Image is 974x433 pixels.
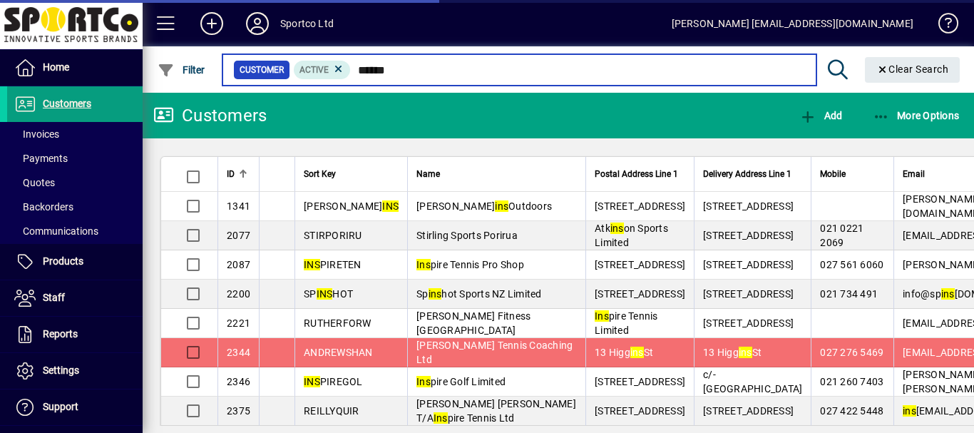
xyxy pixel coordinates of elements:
em: Ins [595,310,609,322]
a: Payments [7,146,143,170]
span: Sort Key [304,166,336,182]
a: Staff [7,280,143,316]
span: [STREET_ADDRESS] [595,288,685,300]
span: Delivery Address Line 1 [703,166,791,182]
span: [PERSON_NAME] [PERSON_NAME] T/A pire Tennis Ltd [416,398,576,424]
span: Support [43,401,78,412]
a: Home [7,50,143,86]
a: Support [7,389,143,425]
span: 2077 [227,230,250,241]
span: Name [416,166,440,182]
mat-chip: Activation Status: Active [294,61,351,79]
span: 021 260 7403 [820,376,883,387]
span: pire Tennis Limited [595,310,658,336]
span: Clear Search [876,63,949,75]
span: Reports [43,328,78,340]
a: Quotes [7,170,143,195]
em: Ins [434,412,448,424]
span: Backorders [14,201,73,213]
span: PIRETEN [304,259,362,270]
button: Add [796,103,846,128]
em: INS [317,288,333,300]
span: [STREET_ADDRESS] [703,200,794,212]
span: Payments [14,153,68,164]
button: Add [189,11,235,36]
span: Communications [14,225,98,237]
span: [STREET_ADDRESS] [703,259,794,270]
div: Name [416,166,577,182]
span: Add [799,110,842,121]
span: 1341 [227,200,250,212]
a: Settings [7,353,143,389]
span: Customer [240,63,284,77]
span: SP HOT [304,288,353,300]
div: Customers [153,104,267,127]
em: Ins [416,376,431,387]
em: ins [495,200,508,212]
em: Ins [416,259,431,270]
span: [STREET_ADDRESS] [595,405,685,417]
button: Filter [154,57,209,83]
button: More Options [869,103,963,128]
em: ins [739,347,752,358]
a: Knowledge Base [928,3,956,49]
span: RUTHERFORW [304,317,371,329]
span: [PERSON_NAME] [304,200,399,212]
span: pire Tennis Pro Shop [416,259,524,270]
span: 2344 [227,347,250,358]
span: REILLYQUIR [304,405,359,417]
a: Products [7,244,143,280]
span: 2087 [227,259,250,270]
div: [PERSON_NAME] [EMAIL_ADDRESS][DOMAIN_NAME] [672,12,913,35]
div: Sportco Ltd [280,12,334,35]
em: ins [630,347,644,358]
span: Stirling Sports Porirua [416,230,518,241]
button: Profile [235,11,280,36]
em: INS [304,376,320,387]
span: Active [299,65,329,75]
span: ID [227,166,235,182]
span: [PERSON_NAME] Outdoors [416,200,552,212]
span: [PERSON_NAME] Fitness [GEOGRAPHIC_DATA] [416,310,530,336]
em: INS [304,259,320,270]
span: Postal Address Line 1 [595,166,678,182]
span: Filter [158,64,205,76]
span: [STREET_ADDRESS] [595,259,685,270]
span: [STREET_ADDRESS] [703,317,794,329]
span: Staff [43,292,65,303]
span: 13 Higg St [595,347,653,358]
span: 027 276 5469 [820,347,883,358]
a: Reports [7,317,143,352]
em: ins [429,288,442,300]
span: [STREET_ADDRESS] [703,230,794,241]
span: 13 Higg St [703,347,762,358]
div: ID [227,166,250,182]
em: ins [903,405,916,417]
span: [STREET_ADDRESS] [703,288,794,300]
span: Products [43,255,83,267]
span: STIRPORIRU [304,230,362,241]
span: [STREET_ADDRESS] [595,376,685,387]
span: Mobile [820,166,846,182]
span: c/- [GEOGRAPHIC_DATA] [703,369,802,394]
span: More Options [873,110,960,121]
span: 021 734 491 [820,288,878,300]
span: ANDREWSHAN [304,347,373,358]
span: Customers [43,98,91,109]
span: 2375 [227,405,250,417]
span: Quotes [14,177,55,188]
em: ins [941,288,955,300]
span: [PERSON_NAME] Tennis Coaching Ltd [416,340,573,365]
span: Atk on Sports Limited [595,223,668,248]
span: 2200 [227,288,250,300]
span: Email [903,166,925,182]
span: 2346 [227,376,250,387]
span: 021 0221 2069 [820,223,863,248]
span: [STREET_ADDRESS] [703,405,794,417]
span: [STREET_ADDRESS] [595,200,685,212]
em: ins [610,223,624,234]
span: pire Golf Limited [416,376,506,387]
span: PIREGOL [304,376,363,387]
a: Invoices [7,122,143,146]
div: Mobile [820,166,885,182]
